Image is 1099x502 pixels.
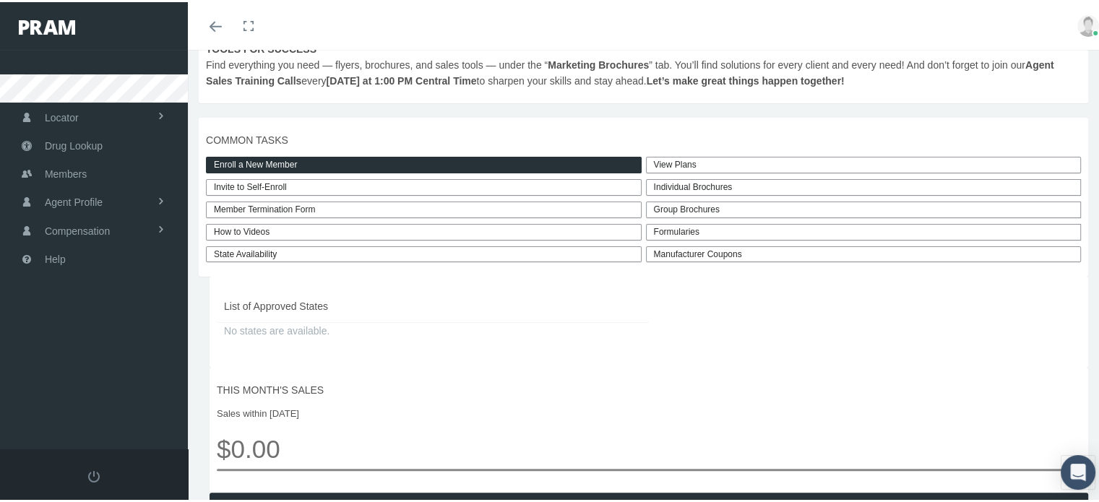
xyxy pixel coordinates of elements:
span: Locator [45,102,79,129]
div: Formularies [646,222,1082,238]
a: Member Termination Form [206,199,642,216]
b: Marketing Brochures [548,57,649,69]
a: How to Videos [206,222,642,238]
span: Compensation [45,215,110,243]
span: Members [45,158,87,186]
div: Group Brochures [646,199,1082,216]
span: No states are available. [224,321,642,337]
span: Sales within [DATE] [217,404,1081,419]
a: Manufacturer Coupons [646,244,1082,261]
img: PRAM_20_x_78.png [19,18,75,33]
b: [DATE] at 1:00 PM Central Time [327,73,477,85]
span: $0.00 [217,427,1081,467]
a: Enroll a New Member [206,155,642,171]
span: THIS MONTH'S SALES [217,380,1081,396]
b: Let’s make great things happen together! [647,73,845,85]
span: Help [45,243,66,271]
span: Drug Lookup [45,130,103,157]
a: Invite to Self-Enroll [206,177,642,194]
a: State Availability [206,244,642,261]
span: Agent Profile [45,186,103,214]
a: View Plans [646,155,1082,171]
span: List of Approved States [224,296,642,312]
div: Open Intercom Messenger [1061,453,1095,488]
img: user-placeholder.jpg [1077,13,1099,35]
b: Agent Sales Training Calls [206,57,1054,85]
div: Individual Brochures [646,177,1082,194]
span: COMMON TASKS [206,130,1081,146]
